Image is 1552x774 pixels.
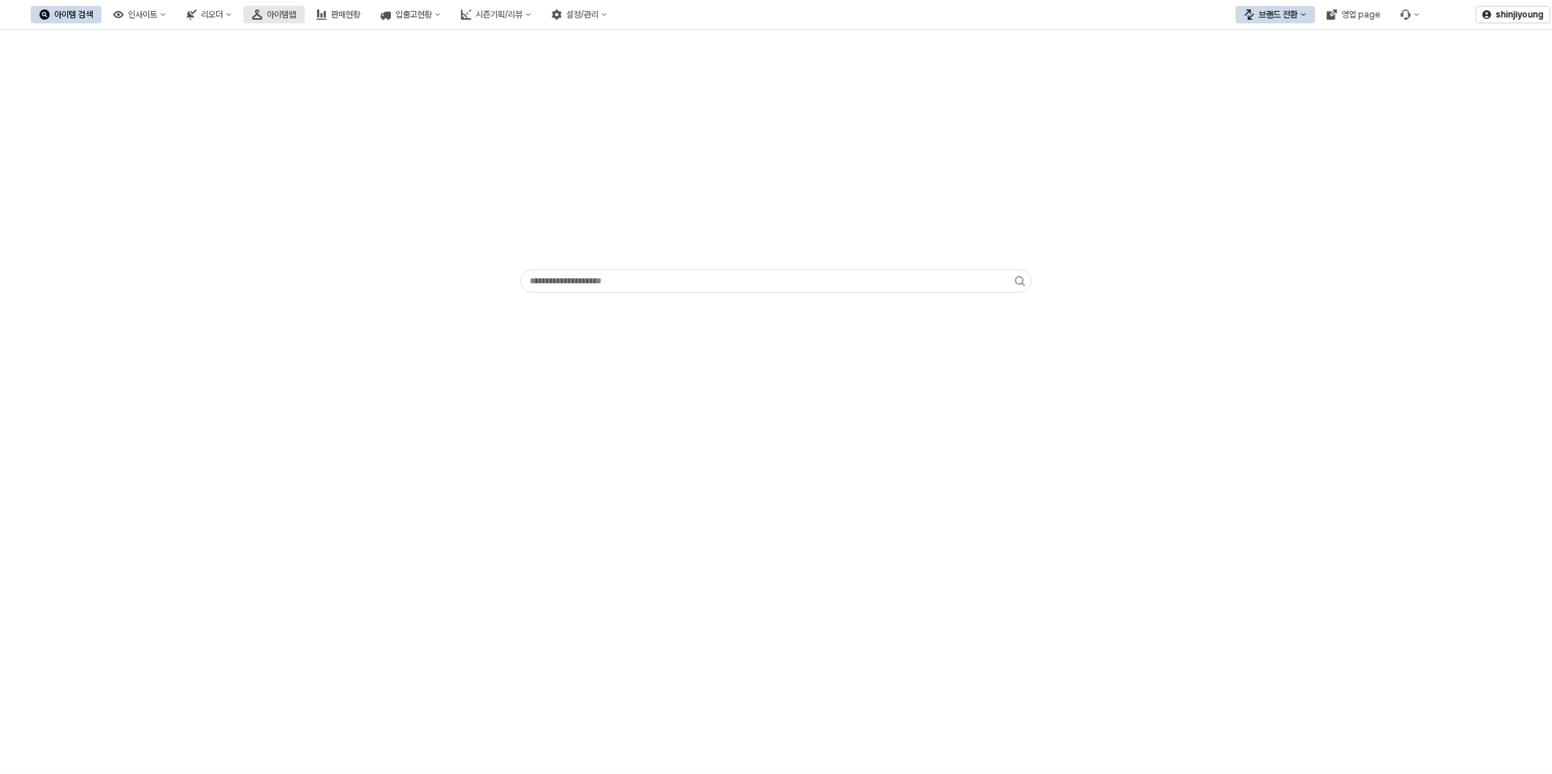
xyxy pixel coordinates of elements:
button: 입출고현황 [372,6,449,23]
div: 버그 제보 및 기능 개선 요청 [1392,6,1429,23]
div: 설정/관리 [566,9,598,20]
div: 리오더 [201,9,223,20]
button: 판매현황 [308,6,369,23]
div: 영업 page [1342,9,1380,20]
button: 아이템맵 [243,6,305,23]
p: shinjiyoung [1496,9,1544,20]
div: 입출고현황 [395,9,432,20]
div: 시즌기획/리뷰 [476,9,522,20]
button: 브랜드 전환 [1236,6,1315,23]
div: 아이템맵 [267,9,296,20]
button: shinjiyoung [1476,6,1551,23]
button: 영업 page [1318,6,1389,23]
button: 아이템 검색 [31,6,102,23]
div: 인사이트 [128,9,157,20]
button: 시즌기획/리뷰 [452,6,540,23]
button: 리오더 [178,6,240,23]
button: 인사이트 [104,6,175,23]
div: 브랜드 전환 [1259,9,1298,20]
button: 설정/관리 [543,6,616,23]
div: 판매현황 [331,9,360,20]
div: 아이템 검색 [54,9,93,20]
